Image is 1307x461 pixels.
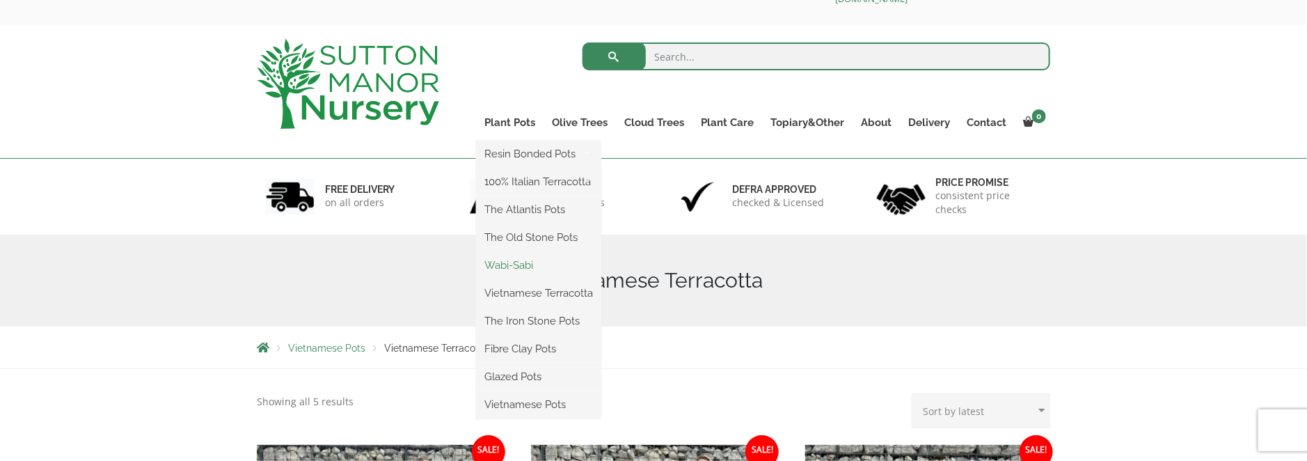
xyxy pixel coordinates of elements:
img: logo [257,39,439,129]
a: Topiary&Other [762,113,853,132]
a: 0 [1015,113,1050,132]
a: Vietnamese Pots [288,343,365,354]
a: Contact [958,113,1015,132]
a: Vietnamese Pots [476,394,601,415]
h6: Price promise [936,176,1042,189]
img: 4.jpg [877,175,926,218]
a: Delivery [900,113,958,132]
a: The Iron Stone Pots [476,311,601,331]
span: 0 [1032,109,1046,123]
a: The Old Stone Pots [476,227,601,248]
h6: FREE DELIVERY [325,183,395,196]
a: About [853,113,900,132]
a: Glazed Pots [476,366,601,387]
h1: Vietnamese Terracotta [257,268,1050,293]
p: consistent price checks [936,189,1042,217]
select: Shop order [912,393,1050,428]
p: checked & Licensed [732,196,824,210]
p: on all orders [325,196,395,210]
img: 2.jpg [470,179,518,214]
p: Showing all 5 results [257,393,354,410]
a: Wabi-Sabi [476,255,601,276]
a: Vietnamese Terracotta [476,283,601,304]
img: 3.jpg [673,179,722,214]
a: Resin Bonded Pots [476,143,601,164]
span: Vietnamese Terracotta [384,343,488,354]
h6: Defra approved [732,183,824,196]
a: Fibre Clay Pots [476,338,601,359]
a: Plant Care [692,113,762,132]
a: Cloud Trees [616,113,692,132]
a: The Atlantis Pots [476,199,601,220]
a: 100% Italian Terracotta [476,171,601,192]
a: Plant Pots [476,113,544,132]
input: Search... [583,42,1051,70]
img: 1.jpg [266,179,315,214]
a: Olive Trees [544,113,616,132]
nav: Breadcrumbs [257,342,1050,353]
